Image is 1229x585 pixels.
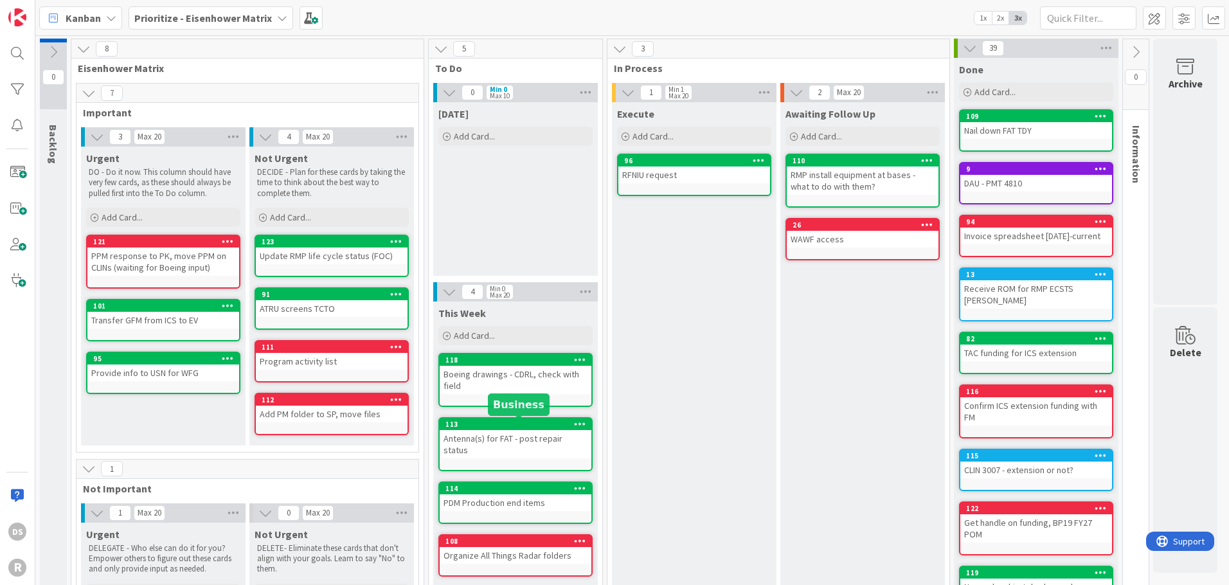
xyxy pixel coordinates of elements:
a: 9DAU - PMT 4810 [959,162,1113,204]
span: Information [1130,125,1143,183]
span: 0 [278,505,300,521]
a: 123Update RMP life cycle status (FOC) [255,235,409,277]
div: 96RFNIU request [618,155,770,183]
div: 110 [793,156,938,165]
div: 115 [966,451,1112,460]
div: 108 [440,535,591,547]
div: 121PPM response to PK, move PPM on CLINs (waiting for Boeing input) [87,236,239,276]
b: Prioritize - Eisenhower Matrix [134,12,272,24]
div: TAC funding for ICS extension [960,345,1112,361]
span: 4 [462,284,483,300]
div: 109 [960,111,1112,122]
a: 94Invoice spreadsheet [DATE]-current [959,215,1113,257]
a: 121PPM response to PK, move PPM on CLINs (waiting for Boeing input) [86,235,240,289]
span: Kanban [66,10,101,26]
p: DO - Do it now. This column should have very few cards, as these should always be pulled first in... [89,167,238,199]
span: Add Card... [632,130,674,142]
div: 26WAWF access [787,219,938,248]
div: 110RMP install equipment at bases - what to do with them? [787,155,938,195]
span: Add Card... [270,212,311,223]
div: 115 [960,450,1112,462]
span: 8 [96,41,118,57]
span: Not Important [83,482,402,495]
span: Not Urgent [255,152,308,165]
a: 116Confirm ICS extension funding with FM [959,384,1113,438]
span: Backlog [47,125,60,164]
div: 101 [87,300,239,312]
span: 1 [640,85,662,100]
a: 115CLIN 3007 - extension or not? [959,449,1113,491]
a: 26WAWF access [785,218,940,260]
div: PDM Production end items [440,494,591,511]
div: Get handle on funding, BP19 FY27 POM [960,514,1112,543]
a: 113Antenna(s) for FAT - post repair status [438,417,593,471]
div: 13 [960,269,1112,280]
div: Max 20 [138,134,161,140]
span: Not Urgent [255,528,308,541]
div: Antenna(s) for FAT - post repair status [440,430,591,458]
div: Delete [1170,345,1201,360]
div: 118 [445,355,591,364]
div: 113 [440,419,591,430]
div: 13Receive ROM for RMP ECSTS [PERSON_NAME] [960,269,1112,309]
div: 109Nail down FAT TDY [960,111,1112,139]
div: 82TAC funding for ICS extension [960,333,1112,361]
a: 114PDM Production end items [438,482,593,524]
div: 116 [966,387,1112,396]
div: Archive [1169,76,1203,91]
a: 101Transfer GFM from ICS to EV [86,299,240,341]
div: Max 10 [490,93,510,99]
div: 95 [93,354,239,363]
span: Urgent [86,528,120,541]
span: Add Card... [974,86,1016,98]
span: 1 [101,461,123,476]
div: 118Boeing drawings - CDRL, check with field [440,354,591,394]
div: DAU - PMT 4810 [960,175,1112,192]
div: 123 [262,237,408,246]
span: Eisenhower Matrix [78,62,408,75]
div: Program activity list [256,353,408,370]
div: Max 20 [490,292,510,298]
span: 1x [974,12,992,24]
span: 3x [1009,12,1027,24]
a: 122Get handle on funding, BP19 FY27 POM [959,501,1113,555]
div: Add PM folder to SP, move files [256,406,408,422]
p: DECIDE - Plan for these cards by taking the time to think about the best way to complete them. [257,167,406,199]
div: 26 [793,221,938,230]
div: 101 [93,301,239,310]
div: 112 [256,394,408,406]
div: Max 20 [837,89,861,96]
div: 82 [960,333,1112,345]
div: DS [8,523,26,541]
input: Quick Filter... [1040,6,1136,30]
span: 3 [109,129,131,145]
a: 111Program activity list [255,340,409,382]
div: Organize All Things Radar folders [440,547,591,564]
a: 95Provide info to USN for WFG [86,352,240,394]
div: 121 [87,236,239,248]
span: Important [83,106,402,119]
div: 123 [256,236,408,248]
div: 96 [618,155,770,166]
div: 115CLIN 3007 - extension or not? [960,450,1112,478]
div: 91 [256,289,408,300]
div: RMP install equipment at bases - what to do with them? [787,166,938,195]
div: Nail down FAT TDY [960,122,1112,139]
div: 122Get handle on funding, BP19 FY27 POM [960,503,1112,543]
div: R [8,559,26,577]
div: 9 [966,165,1112,174]
div: 91ATRU screens TCTO [256,289,408,317]
div: ATRU screens TCTO [256,300,408,317]
div: 113 [445,420,591,429]
div: 95Provide info to USN for WFG [87,353,239,381]
span: Add Card... [454,130,495,142]
div: 119 [960,567,1112,579]
a: 91ATRU screens TCTO [255,287,409,330]
div: 114 [440,483,591,494]
span: Today [438,107,469,120]
div: 101Transfer GFM from ICS to EV [87,300,239,328]
div: 111 [256,341,408,353]
span: Urgent [86,152,120,165]
span: Done [959,63,983,76]
div: 122 [966,504,1112,513]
